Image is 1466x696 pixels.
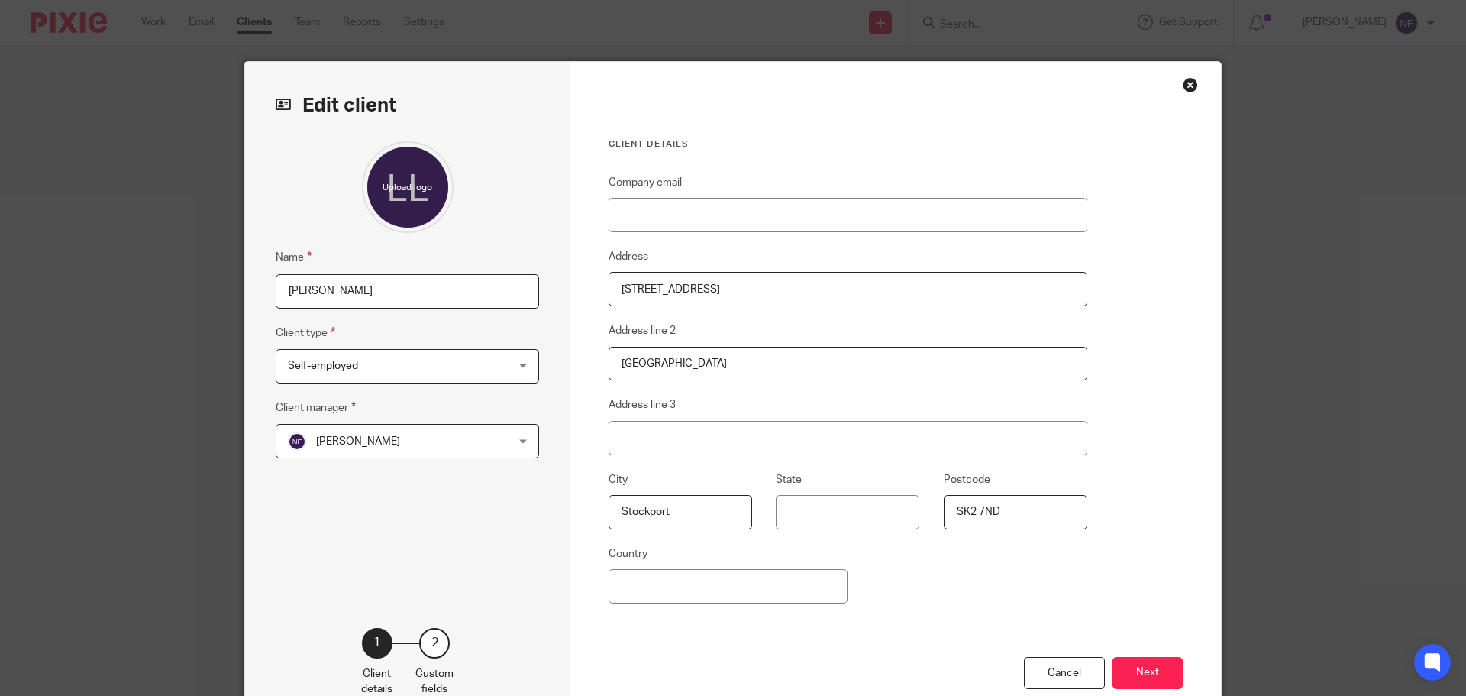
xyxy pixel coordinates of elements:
div: Cancel [1024,657,1105,690]
h2: Edit client [276,92,539,118]
div: Close this dialog window [1183,77,1198,92]
label: Client type [276,324,335,342]
label: Client manager [276,399,356,416]
span: [PERSON_NAME] [316,436,400,447]
label: Company email [609,175,682,190]
span: Self-employed [288,361,358,371]
div: 1 [362,628,392,659]
h3: Client details [609,138,1087,151]
div: 2 [419,628,450,659]
label: Country [609,546,647,562]
label: Address line 3 [609,397,676,413]
button: Next [1112,657,1183,690]
label: Postcode [944,472,990,487]
label: Address line 2 [609,323,676,338]
img: svg%3E [288,432,306,451]
label: State [776,472,802,487]
label: City [609,472,628,487]
label: Address [609,249,648,264]
label: Name [276,248,312,266]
